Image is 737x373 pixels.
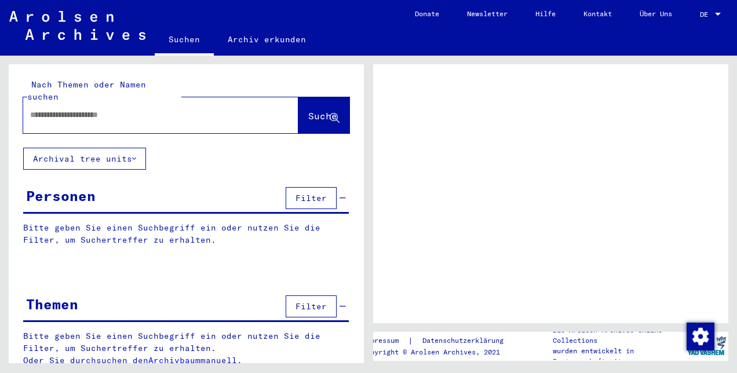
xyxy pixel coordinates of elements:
div: Themen [26,294,78,315]
a: Impressum [362,335,408,347]
span: Suche [308,110,337,122]
p: Copyright © Arolsen Archives, 2021 [362,347,517,357]
div: Personen [26,185,96,206]
button: Suche [298,97,349,133]
a: Archiv erkunden [214,25,320,53]
a: Datenschutzerklärung [413,335,517,347]
a: Suchen [155,25,214,56]
span: Filter [295,193,327,203]
button: Filter [286,187,337,209]
img: Zustimmung ändern [687,323,714,350]
span: Filter [295,301,327,312]
p: Die Arolsen Archives Online-Collections [553,325,684,346]
mat-label: Nach Themen oder Namen suchen [27,79,146,102]
a: Archivbaum [148,355,200,365]
p: Bitte geben Sie einen Suchbegriff ein oder nutzen Sie die Filter, um Suchertreffer zu erhalten. [23,222,349,246]
span: DE [700,10,713,19]
button: Archival tree units [23,148,146,170]
div: | [362,335,517,347]
img: yv_logo.png [685,331,728,360]
img: Arolsen_neg.svg [9,11,145,40]
p: Bitte geben Sie einen Suchbegriff ein oder nutzen Sie die Filter, um Suchertreffer zu erhalten. O... [23,330,349,367]
button: Filter [286,295,337,317]
p: wurden entwickelt in Partnerschaft mit [553,346,684,367]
